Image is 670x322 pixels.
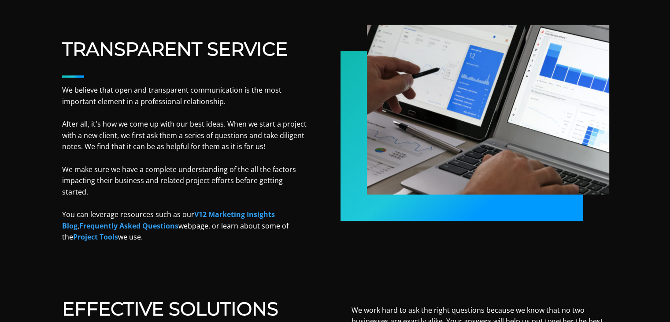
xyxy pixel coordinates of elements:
img: SEO Marketing NH [367,25,609,195]
h2: TRANSPARENT SERVICE [62,38,308,60]
p: We believe that open and transparent communication is the most important element in a professiona... [62,85,308,243]
a: V12 Marketing Insights Blog [62,210,275,231]
h2: EFFECTIVE SOLUTIONS [62,298,319,320]
iframe: Chat Widget [626,280,670,322]
a: Project Tools [73,232,118,242]
a: Frequently Asked Questions [79,221,178,231]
